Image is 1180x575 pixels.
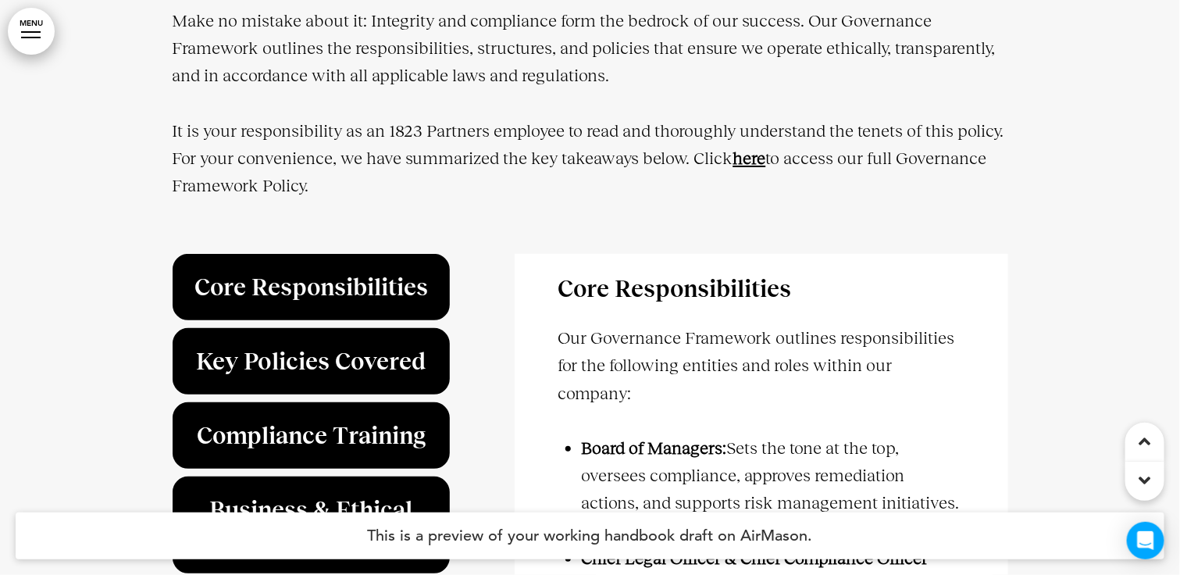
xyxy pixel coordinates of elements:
p: Make no mistake about it: Integrity and compliance form the bedrock of our success. Our Governanc... [173,7,1008,90]
h4: This is a preview of your working handbook draft on AirMason. [16,512,1164,559]
li: Sets the tone at the top, oversees compliance, approves remediation actions, and supports risk ma... [581,434,964,517]
p: Our Governance Framework outlines responsibilities for the following entities and roles within ou... [558,324,964,407]
a: here [733,148,766,168]
h6: Key Policies Covered [191,346,433,377]
h6: Core Responsibilities [558,277,964,301]
p: It is your responsibility as an 1823 Partners employee to read and thoroughly understand the tene... [173,117,1008,227]
div: Open Intercom Messenger [1127,522,1164,559]
a: MENU [8,8,55,55]
strong: Board of Managers: [581,438,726,458]
h6: Compliance Training [191,420,433,451]
h6: Core Responsibilities [191,272,433,302]
h6: Business & Ethical Risk Assessments [191,495,433,555]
